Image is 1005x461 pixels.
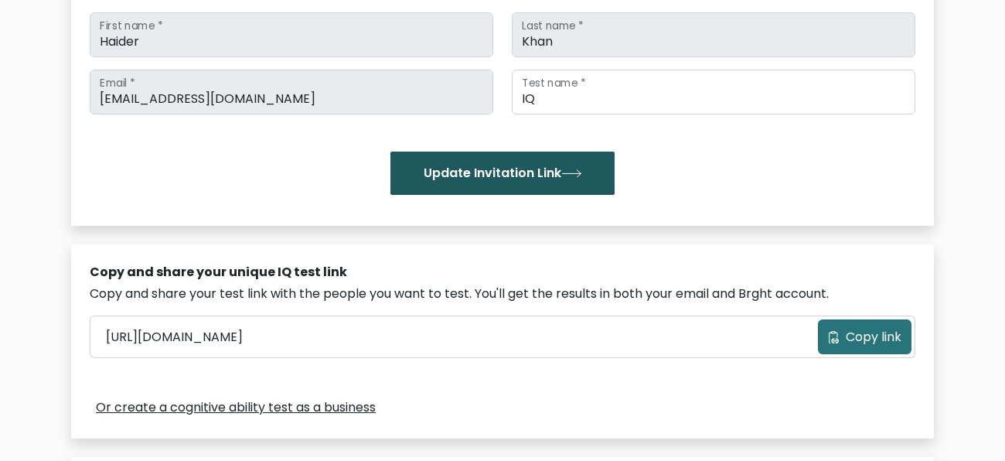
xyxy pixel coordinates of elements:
[846,328,901,347] span: Copy link
[818,319,911,354] button: Copy link
[90,263,915,282] div: Copy and share your unique IQ test link
[390,152,615,195] button: Update Invitation Link
[512,70,915,114] input: Test name
[90,70,493,114] input: Email
[90,285,915,303] div: Copy and share your test link with the people you want to test. You'll get the results in both yo...
[512,12,915,57] input: Last name
[96,398,376,417] a: Or create a cognitive ability test as a business
[90,12,493,57] input: First name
